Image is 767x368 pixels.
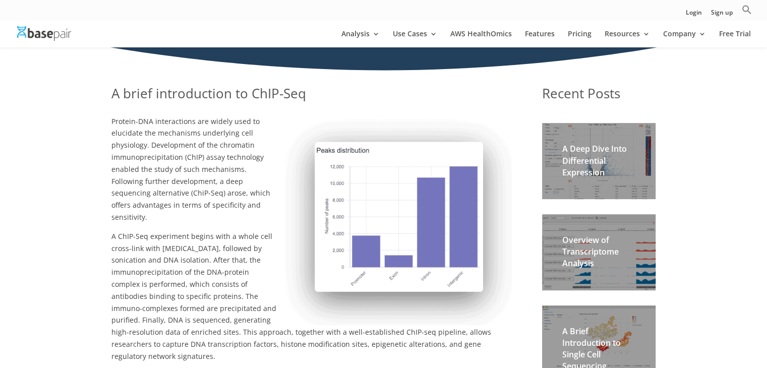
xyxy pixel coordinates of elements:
[17,26,71,41] img: Basepair
[568,30,592,47] a: Pricing
[663,30,706,47] a: Company
[393,30,437,47] a: Use Cases
[341,30,380,47] a: Analysis
[111,116,270,222] span: Protein-DNA interactions are widely used to elucidate the mechanisms underlying cell physiology. ...
[450,30,512,47] a: AWS HealthOmics
[525,30,555,47] a: Features
[605,30,650,47] a: Resources
[562,234,635,275] h2: Overview of Transcriptome Analysis
[111,231,491,361] span: A ChIP-Seq experiment begins with a whole cell cross-link with [MEDICAL_DATA], followed by sonica...
[711,10,733,20] a: Sign up
[719,30,751,47] a: Free Trial
[542,84,656,108] h1: Recent Posts
[111,84,306,102] span: A brief introduction to ChIP-Seq
[742,5,752,20] a: Search Icon Link
[742,5,752,15] svg: Search
[562,143,635,183] h2: A Deep Dive Into Differential Expression
[285,108,512,325] img: Peaks distribution
[686,10,702,20] a: Login
[574,296,755,356] iframe: Drift Widget Chat Controller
